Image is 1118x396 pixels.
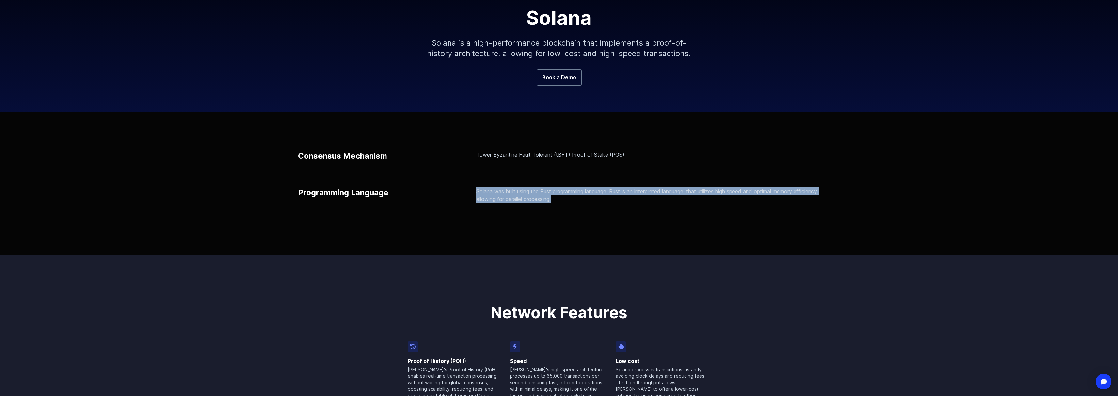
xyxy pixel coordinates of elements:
[408,357,502,365] h3: Proof of History (POH)
[510,357,608,365] h3: Speed
[298,187,388,198] p: Programming Language
[419,27,700,69] p: Solana is a high-performance blockchain that implements a proof-of-history architecture, allowing...
[298,151,387,161] p: Consensus Mechanism
[616,357,710,365] h3: Low cost
[537,69,582,86] a: Book a Demo
[413,305,705,321] p: Network Features
[476,187,820,203] p: Solana was built using the Rust programming language. Rust is an interpreted language, that utili...
[1096,374,1111,389] div: Open Intercom Messenger
[476,151,820,159] p: Tower Byzantine Fault Tolerant (tBFT) Proof of Stake (POS)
